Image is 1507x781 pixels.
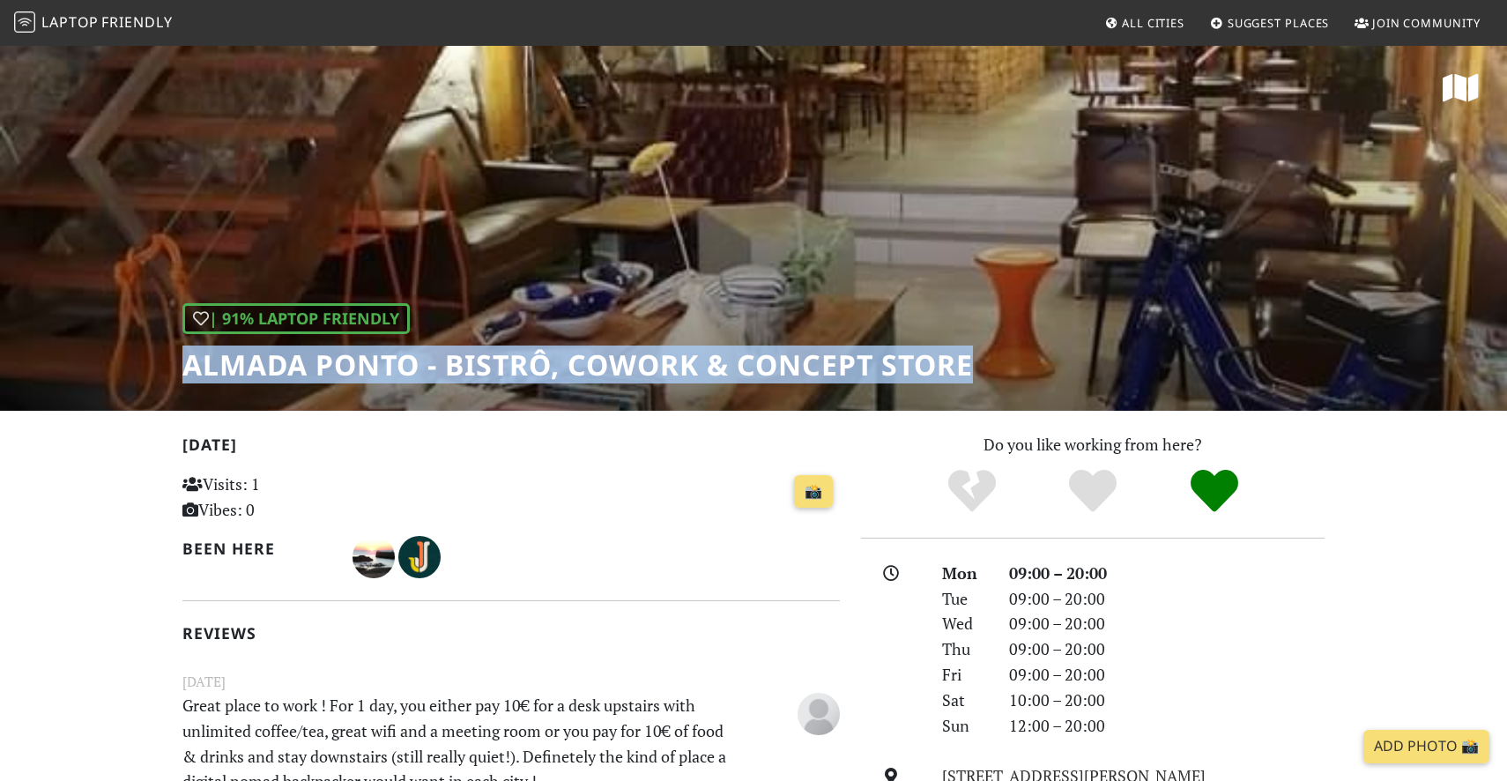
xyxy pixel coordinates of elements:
[182,348,973,382] h1: Almada Ponto - Bistrô, Cowork & Concept Store
[998,586,1335,612] div: 09:00 – 20:00
[861,432,1325,457] p: Do you like working from here?
[1154,467,1275,516] div: Definitely!
[932,662,998,688] div: Fri
[398,545,441,566] span: Jennifer Ho
[353,536,395,578] img: 3143-nuno.jpg
[998,662,1335,688] div: 09:00 – 20:00
[398,536,441,578] img: 3159-jennifer.jpg
[998,561,1335,586] div: 09:00 – 20:00
[1203,7,1337,39] a: Suggest Places
[911,467,1033,516] div: No
[1032,467,1154,516] div: Yes
[41,12,99,32] span: Laptop
[1097,7,1191,39] a: All Cities
[932,561,998,586] div: Mon
[101,12,172,32] span: Friendly
[1122,15,1184,31] span: All Cities
[798,693,840,735] img: blank-535327c66bd565773addf3077783bbfce4b00ec00e9fd257753287c682c7fa38.png
[1347,7,1488,39] a: Join Community
[794,475,833,509] a: 📸
[14,11,35,33] img: LaptopFriendly
[998,713,1335,739] div: 12:00 – 20:00
[182,539,331,558] h2: Been here
[932,636,998,662] div: Thu
[14,8,173,39] a: LaptopFriendly LaptopFriendly
[172,671,850,693] small: [DATE]
[932,713,998,739] div: Sun
[1228,15,1330,31] span: Suggest Places
[353,545,398,566] span: Nuno
[182,624,840,643] h2: Reviews
[998,611,1335,636] div: 09:00 – 20:00
[998,688,1335,713] div: 10:00 – 20:00
[998,636,1335,662] div: 09:00 – 20:00
[932,611,998,636] div: Wed
[182,303,410,334] div: | 91% Laptop Friendly
[182,435,840,461] h2: [DATE]
[798,701,840,722] span: Anonymous
[182,472,388,523] p: Visits: 1 Vibes: 0
[932,586,998,612] div: Tue
[1372,15,1481,31] span: Join Community
[932,688,998,713] div: Sat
